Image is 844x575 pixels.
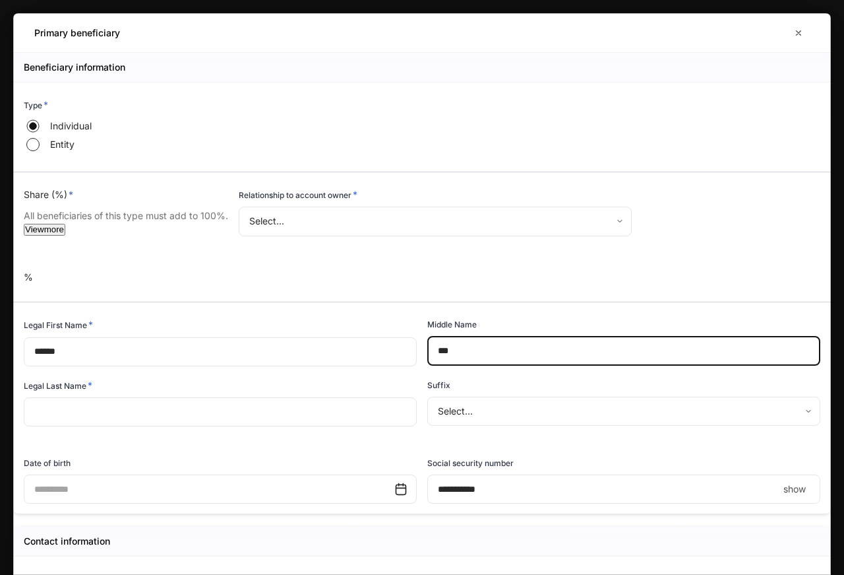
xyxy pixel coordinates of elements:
p: show [783,483,806,496]
span: Individual [50,119,92,133]
span: Entity [50,138,75,151]
h6: Date of birth [24,457,71,469]
div: Select... [427,397,820,426]
h5: Primary beneficiary [34,26,120,40]
h6: Legal First Name [24,318,93,331]
div: % [24,236,228,284]
h6: Type [24,98,48,112]
h6: Suffix [427,379,450,391]
div: Share (%) [24,188,228,201]
h6: Middle Name [427,318,477,331]
div: View more [25,225,64,234]
h6: Legal Last Name [24,379,92,392]
p: All beneficiaries of this type must add to 100%. [24,209,228,222]
h6: Relationship to account owner [239,188,357,201]
h6: Social security number [427,457,514,469]
h5: Contact information [24,535,110,548]
h5: Beneficiary information [24,61,125,74]
button: Viewmore [24,224,65,235]
div: Select... [239,207,631,236]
